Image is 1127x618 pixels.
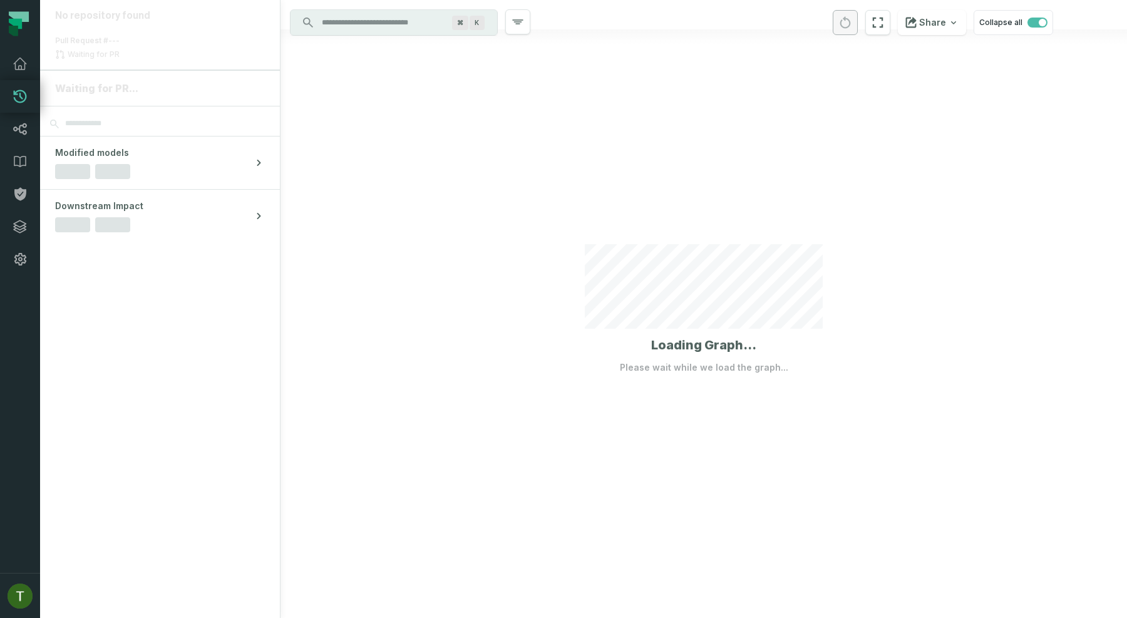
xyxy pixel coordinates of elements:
[55,36,120,45] span: Pull Request #---
[8,584,33,609] img: avatar of Tomer Galun
[55,200,143,212] span: Downstream Impact
[40,136,280,189] button: Modified models
[898,10,966,35] button: Share
[55,147,129,159] span: Modified models
[55,10,265,22] div: No repository found
[651,336,756,354] h1: Loading Graph...
[65,49,122,59] span: Waiting for PR
[974,10,1053,35] button: Collapse all
[620,361,788,374] p: Please wait while we load the graph...
[55,81,265,96] div: Waiting for PR...
[40,190,280,242] button: Downstream Impact
[452,16,468,30] span: Press ⌘ + K to focus the search bar
[470,16,485,30] span: Press ⌘ + K to focus the search bar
